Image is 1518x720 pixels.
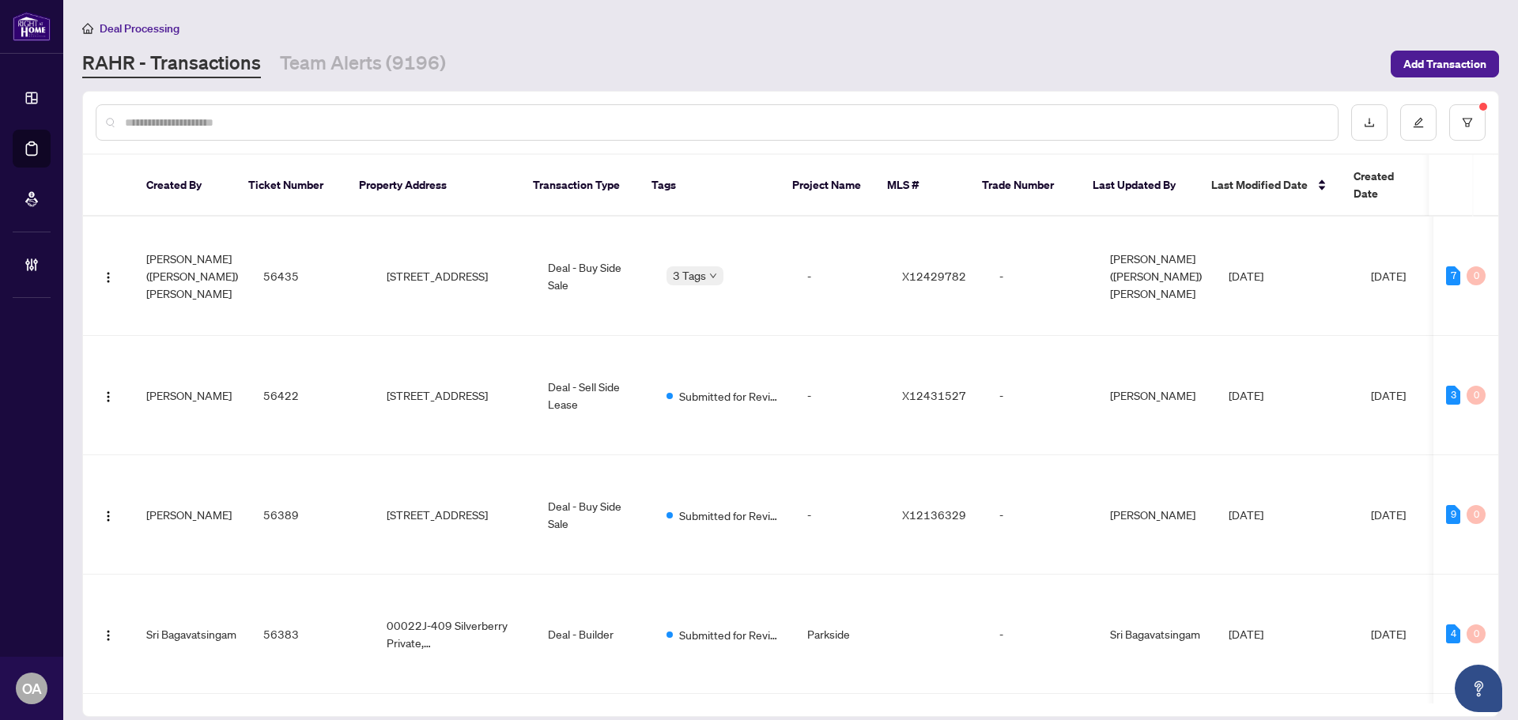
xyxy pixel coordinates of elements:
[1229,627,1263,641] span: [DATE]
[1449,104,1486,141] button: filter
[146,388,232,402] span: [PERSON_NAME]
[96,263,121,288] button: Logo
[987,336,1097,455] td: -
[1080,155,1199,217] th: Last Updated By
[1354,168,1420,202] span: Created Date
[82,23,93,34] span: home
[1211,176,1308,194] span: Last Modified Date
[251,455,361,575] td: 56389
[902,507,966,522] span: X12136329
[1371,507,1406,522] span: [DATE]
[96,383,121,408] button: Logo
[1462,117,1473,128] span: filter
[1467,266,1486,285] div: 0
[1229,388,1263,402] span: [DATE]
[709,272,717,280] span: down
[96,502,121,527] button: Logo
[795,575,889,694] td: Parkside
[987,217,1097,336] td: -
[1371,388,1406,402] span: [DATE]
[520,155,639,217] th: Transaction Type
[1467,624,1486,643] div: 0
[1371,627,1406,641] span: [DATE]
[387,267,488,285] span: [STREET_ADDRESS]
[100,21,179,36] span: Deal Processing
[346,155,520,217] th: Property Address
[387,386,488,404] span: [STREET_ADDRESS]
[280,50,446,78] a: Team Alerts (9196)
[535,455,654,575] td: Deal - Buy Side Sale
[1097,575,1216,694] td: Sri Bagavatsingam
[1097,217,1216,336] td: [PERSON_NAME] ([PERSON_NAME]) [PERSON_NAME]
[1467,386,1486,405] div: 0
[679,387,782,405] span: Submitted for Review
[969,155,1080,217] th: Trade Number
[251,575,361,694] td: 56383
[639,155,780,217] th: Tags
[13,12,51,41] img: logo
[102,271,115,284] img: Logo
[1097,336,1216,455] td: [PERSON_NAME]
[780,155,874,217] th: Project Name
[1097,455,1216,575] td: [PERSON_NAME]
[1467,505,1486,524] div: 0
[1446,266,1460,285] div: 7
[1199,155,1341,217] th: Last Modified Date
[134,155,236,217] th: Created By
[987,455,1097,575] td: -
[795,455,889,575] td: -
[1403,51,1486,77] span: Add Transaction
[146,251,238,300] span: [PERSON_NAME] ([PERSON_NAME]) [PERSON_NAME]
[1446,624,1460,643] div: 4
[1446,386,1460,405] div: 3
[679,507,782,524] span: Submitted for Review
[874,155,969,217] th: MLS #
[535,217,654,336] td: Deal - Buy Side Sale
[1446,505,1460,524] div: 9
[387,616,523,651] span: 00022J-409 Silverberry Private, [GEOGRAPHIC_DATA], [GEOGRAPHIC_DATA], [GEOGRAPHIC_DATA]
[987,575,1097,694] td: -
[251,336,361,455] td: 56422
[236,155,346,217] th: Ticket Number
[535,575,654,694] td: Deal - Builder
[82,50,261,78] a: RAHR - Transactions
[902,269,966,283] span: X12429782
[251,217,361,336] td: 56435
[1455,665,1502,712] button: Open asap
[679,626,782,643] span: Submitted for Review
[795,336,889,455] td: -
[1400,104,1437,141] button: edit
[22,677,42,699] span: OA
[673,266,706,285] span: 3 Tags
[96,621,121,646] button: Logo
[795,217,889,336] td: -
[146,627,236,641] span: Sri Bagavatsingam
[535,336,654,455] td: Deal - Sell Side Lease
[1341,155,1452,217] th: Created Date
[1364,117,1375,128] span: download
[102,390,115,403] img: Logo
[102,629,115,642] img: Logo
[1371,269,1406,283] span: [DATE]
[1413,117,1424,128] span: edit
[1351,104,1388,141] button: download
[1229,507,1263,522] span: [DATE]
[1229,269,1263,283] span: [DATE]
[1391,51,1499,77] button: Add Transaction
[146,507,232,522] span: [PERSON_NAME]
[902,388,966,402] span: X12431527
[102,510,115,522] img: Logo
[387,506,488,523] span: [STREET_ADDRESS]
